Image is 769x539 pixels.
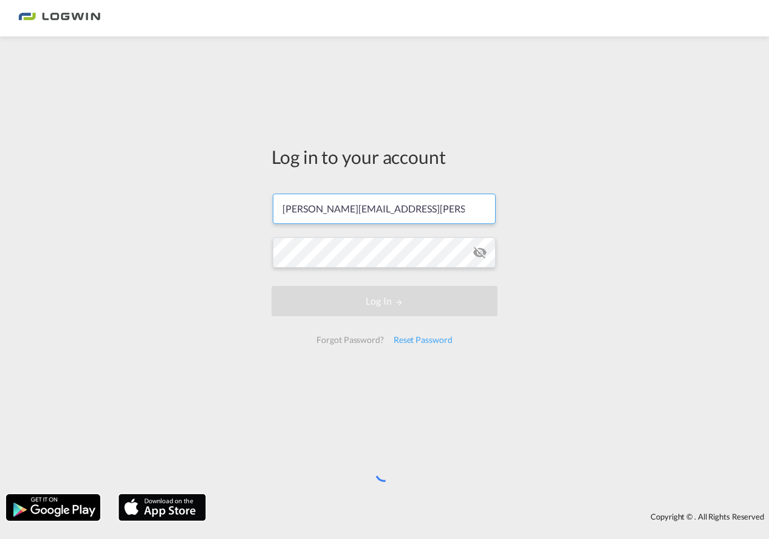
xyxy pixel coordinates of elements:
[272,286,497,316] button: LOGIN
[18,5,100,32] img: 2761ae10d95411efa20a1f5e0282d2d7.png
[473,245,487,260] md-icon: icon-eye-off
[272,144,497,169] div: Log in to your account
[273,194,496,224] input: Enter email/phone number
[212,506,769,527] div: Copyright © . All Rights Reserved
[117,493,207,522] img: apple.png
[5,493,101,522] img: google.png
[389,329,457,351] div: Reset Password
[312,329,388,351] div: Forgot Password?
